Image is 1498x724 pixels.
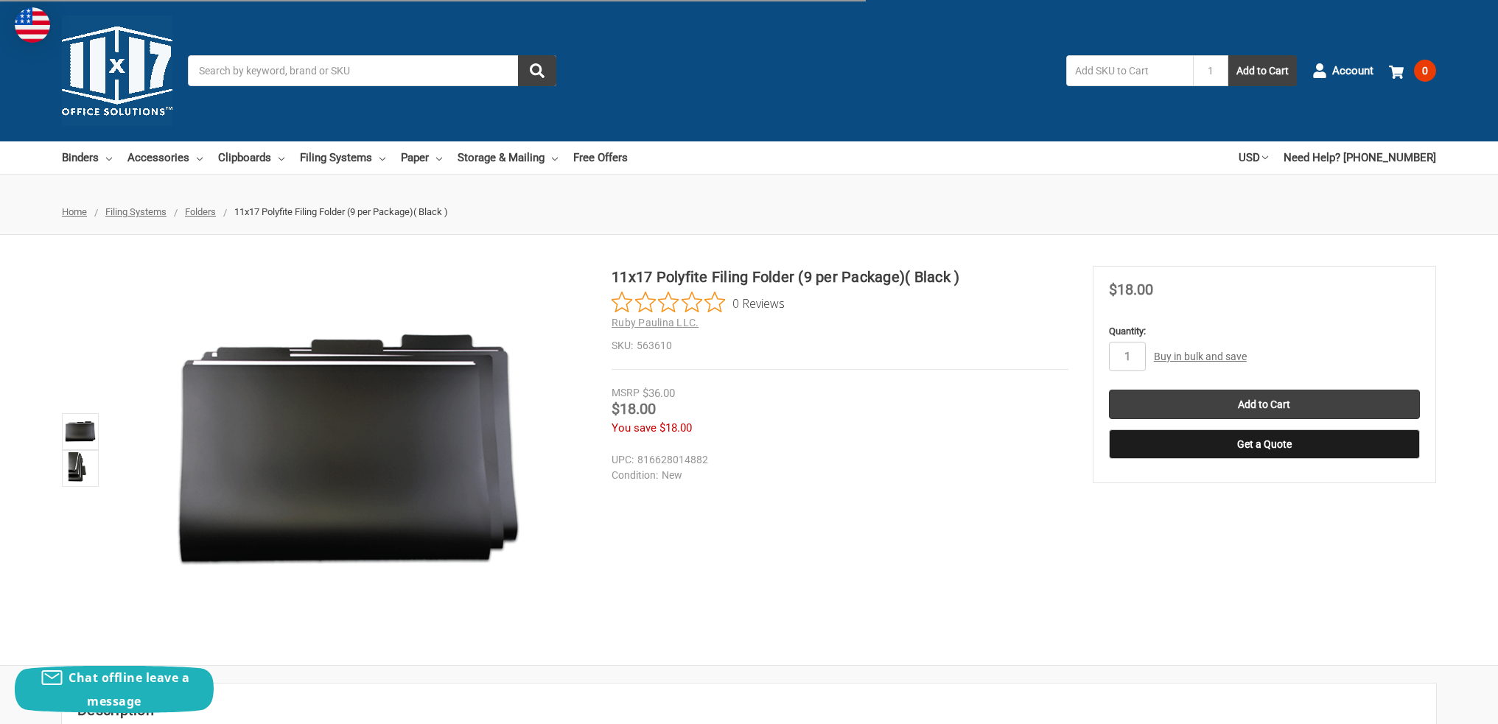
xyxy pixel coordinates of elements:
span: You save [612,421,657,435]
h2: Description [77,699,1421,721]
a: Storage & Mailing [458,141,558,174]
dd: 563610 [612,338,1068,354]
a: 0 [1389,52,1436,90]
span: $36.00 [643,387,675,400]
span: 11x17 Polyfite Filing Folder (9 per Package)( Black ) [234,206,448,217]
a: Clipboards [218,141,284,174]
a: Binders [62,141,112,174]
span: Chat offline leave a message [69,669,189,709]
a: Accessories [127,141,203,174]
span: Account [1332,63,1373,80]
dt: Condition: [612,468,658,483]
span: 0 Reviews [732,292,785,314]
dd: New [612,468,1062,483]
img: 11x17.com [62,15,172,126]
h1: 11x17 Polyfite Filing Folder (9 per Package)( Black ) [612,266,1068,288]
a: Filing Systems [300,141,385,174]
span: $18.00 [659,421,692,435]
a: Folders [185,206,216,217]
div: MSRP [612,385,640,401]
label: Quantity: [1109,324,1420,339]
a: Account [1312,52,1373,90]
a: Free Offers [573,141,628,174]
dt: UPC: [612,452,634,468]
span: $18.00 [612,400,656,418]
img: 11x17 Polyfite Filing Folder (9 per Package)( Black ) [164,266,533,634]
img: 11x17 Polyfite Filing Folder (9 per Package)( Black ) [64,452,97,485]
dd: 816628014882 [612,452,1062,468]
a: Need Help? [PHONE_NUMBER] [1284,141,1436,174]
button: Chat offline leave a message [15,666,214,713]
button: Get a Quote [1109,429,1420,459]
span: $18.00 [1109,281,1153,298]
a: Ruby Paulina LLC. [612,317,699,328]
a: Filing Systems [105,206,167,217]
img: duty and tax information for United States [15,7,50,43]
button: Add to Cart [1228,55,1297,86]
dt: SKU: [612,338,633,354]
span: 0 [1414,60,1436,82]
a: Home [62,206,87,217]
input: Add SKU to Cart [1066,55,1193,86]
a: Buy in bulk and save [1154,351,1247,362]
button: Rated 0 out of 5 stars from 0 reviews. Jump to reviews. [612,292,785,314]
a: USD [1239,141,1268,174]
input: Search by keyword, brand or SKU [188,55,556,86]
input: Add to Cart [1109,390,1420,419]
a: Paper [401,141,442,174]
img: 11x17 Polyfite Filing Folder (9 per Package)( Black ) [64,415,97,448]
iframe: Google Customer Reviews [1376,684,1498,724]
